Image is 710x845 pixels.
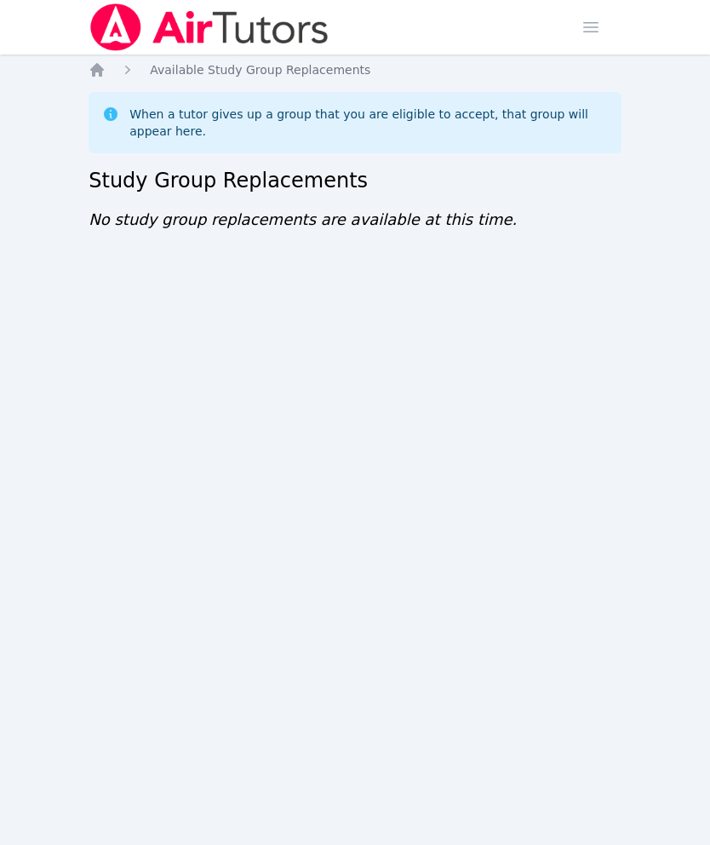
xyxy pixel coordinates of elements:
[89,3,329,51] img: Air Tutors
[89,61,621,78] nav: Breadcrumb
[89,167,621,194] h2: Study Group Replacements
[150,61,370,78] a: Available Study Group Replacements
[150,63,370,77] span: Available Study Group Replacements
[129,106,608,140] div: When a tutor gives up a group that you are eligible to accept, that group will appear here.
[89,210,517,228] span: No study group replacements are available at this time.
